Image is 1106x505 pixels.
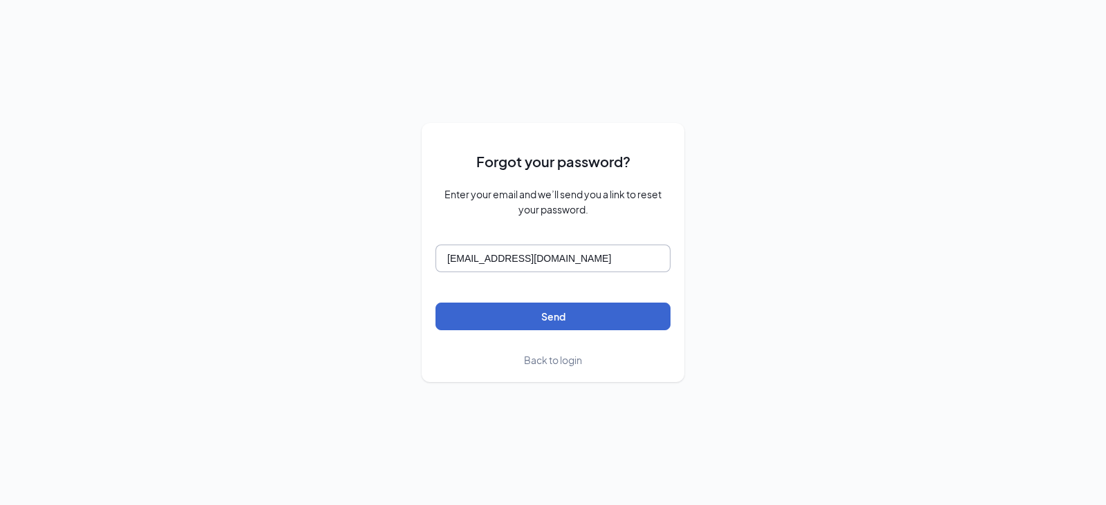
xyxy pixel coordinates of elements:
[476,151,630,172] span: Forgot your password?
[524,352,582,368] a: Back to login
[435,187,671,217] span: Enter your email and we’ll send you a link to reset your password.
[435,303,671,330] button: Send
[524,354,582,366] span: Back to login
[435,245,671,272] input: Email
